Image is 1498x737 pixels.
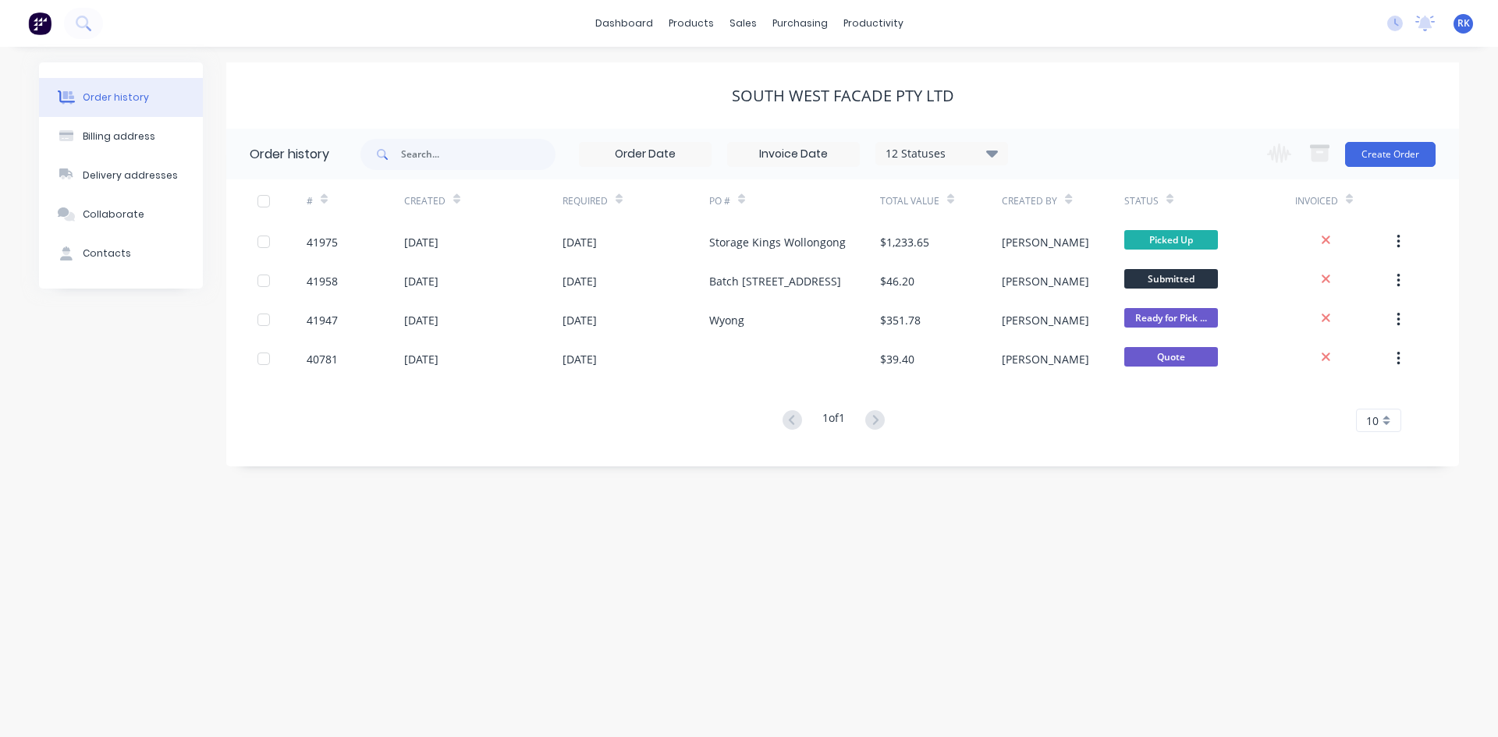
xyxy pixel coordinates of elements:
[1002,179,1123,222] div: Created By
[404,273,438,289] div: [DATE]
[822,409,845,432] div: 1 of 1
[404,179,563,222] div: Created
[1124,347,1218,367] span: Quote
[83,246,131,260] div: Contacts
[580,143,711,166] input: Order Date
[83,207,144,221] div: Collaborate
[563,179,709,222] div: Required
[39,117,203,156] button: Billing address
[709,273,841,289] div: Batch [STREET_ADDRESS]
[709,194,730,208] div: PO #
[404,234,438,250] div: [DATE]
[1124,308,1218,328] span: Ready for Pick ...
[1366,413,1379,429] span: 10
[1002,312,1089,328] div: [PERSON_NAME]
[404,312,438,328] div: [DATE]
[401,139,556,170] input: Search...
[83,129,155,144] div: Billing address
[1002,273,1089,289] div: [PERSON_NAME]
[404,194,445,208] div: Created
[880,273,914,289] div: $46.20
[880,312,921,328] div: $351.78
[880,351,914,367] div: $39.40
[83,168,178,182] div: Delivery addresses
[39,195,203,234] button: Collaborate
[765,12,836,35] div: purchasing
[39,78,203,117] button: Order history
[39,156,203,195] button: Delivery addresses
[876,145,1007,162] div: 12 Statuses
[307,351,338,367] div: 40781
[1124,194,1159,208] div: Status
[28,12,51,35] img: Factory
[880,234,929,250] div: $1,233.65
[307,312,338,328] div: 41947
[1002,351,1089,367] div: [PERSON_NAME]
[563,351,597,367] div: [DATE]
[307,179,404,222] div: #
[563,234,597,250] div: [DATE]
[1124,269,1218,289] span: Submitted
[1457,16,1470,30] span: RK
[709,312,744,328] div: Wyong
[709,179,880,222] div: PO #
[39,234,203,273] button: Contacts
[1002,194,1057,208] div: Created By
[307,194,313,208] div: #
[1295,194,1338,208] div: Invoiced
[563,194,608,208] div: Required
[880,194,939,208] div: Total Value
[661,12,722,35] div: products
[1124,230,1218,250] span: Picked Up
[563,273,597,289] div: [DATE]
[1002,234,1089,250] div: [PERSON_NAME]
[404,351,438,367] div: [DATE]
[732,87,954,105] div: South West Facade Pty Ltd
[1345,142,1436,167] button: Create Order
[880,179,1002,222] div: Total Value
[1295,179,1393,222] div: Invoiced
[83,90,149,105] div: Order history
[587,12,661,35] a: dashboard
[307,273,338,289] div: 41958
[709,234,846,250] div: Storage Kings Wollongong
[563,312,597,328] div: [DATE]
[250,145,329,164] div: Order history
[307,234,338,250] div: 41975
[1124,179,1295,222] div: Status
[728,143,859,166] input: Invoice Date
[722,12,765,35] div: sales
[836,12,911,35] div: productivity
